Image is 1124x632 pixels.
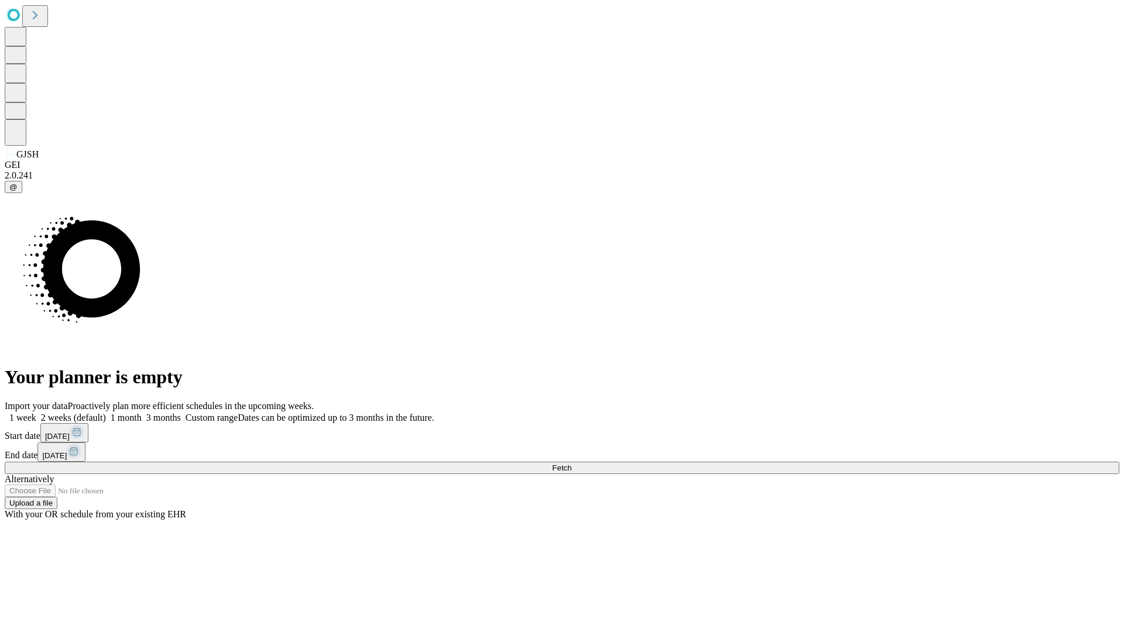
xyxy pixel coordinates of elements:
span: Proactively plan more efficient schedules in the upcoming weeks. [68,401,314,411]
button: @ [5,181,22,193]
span: Alternatively [5,474,54,484]
button: Upload a file [5,497,57,509]
button: [DATE] [40,423,88,442]
span: Import your data [5,401,68,411]
span: GJSH [16,149,39,159]
span: [DATE] [42,451,67,460]
span: @ [9,183,18,191]
span: With your OR schedule from your existing EHR [5,509,186,519]
div: 2.0.241 [5,170,1119,181]
button: Fetch [5,462,1119,474]
span: 1 month [111,413,142,423]
span: 3 months [146,413,181,423]
span: Fetch [552,463,571,472]
h1: Your planner is empty [5,366,1119,388]
div: GEI [5,160,1119,170]
div: End date [5,442,1119,462]
div: Start date [5,423,1119,442]
button: [DATE] [37,442,85,462]
span: Dates can be optimized up to 3 months in the future. [238,413,434,423]
span: [DATE] [45,432,70,441]
span: 1 week [9,413,36,423]
span: 2 weeks (default) [41,413,106,423]
span: Custom range [186,413,238,423]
